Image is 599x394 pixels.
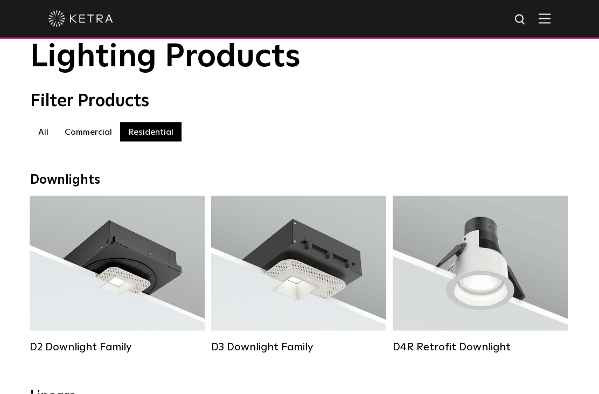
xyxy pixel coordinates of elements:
[514,13,527,27] img: search icon
[30,122,57,142] label: All
[30,196,205,352] a: D2 Downlight Family Lumen Output:1200Colors:White / Black / Gloss Black / Silver / Bronze / Silve...
[57,122,120,142] label: Commercial
[393,196,568,352] a: D4R Retrofit Downlight Lumen Output:800Colors:White / BlackBeam Angles:15° / 25° / 40° / 60°Watta...
[539,13,551,24] img: Hamburger%20Nav.svg
[211,341,386,354] div: D3 Downlight Family
[393,341,568,354] div: D4R Retrofit Downlight
[48,11,113,27] img: ketra-logo-2019-white
[30,91,569,112] div: Filter Products
[30,41,301,73] span: Lighting Products
[30,341,205,354] div: D2 Downlight Family
[120,122,182,142] label: Residential
[211,196,386,352] a: D3 Downlight Family Lumen Output:700 / 900 / 1100Colors:White / Black / Silver / Bronze / Paintab...
[30,172,569,188] div: Downlights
